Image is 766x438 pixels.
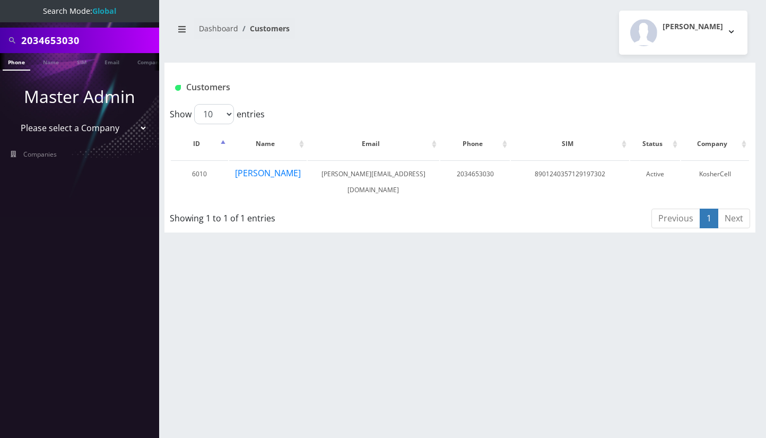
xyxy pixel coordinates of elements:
[619,11,747,55] button: [PERSON_NAME]
[132,53,168,70] a: Company
[21,30,156,50] input: Search All Companies
[175,82,647,92] h1: Customers
[171,160,228,203] td: 6010
[99,53,125,70] a: Email
[234,166,301,180] button: [PERSON_NAME]
[718,209,750,228] a: Next
[38,53,64,70] a: Name
[72,53,92,70] a: SIM
[681,128,749,159] th: Company: activate to sort column ascending
[663,22,723,31] h2: [PERSON_NAME]
[23,150,57,159] span: Companies
[630,128,680,159] th: Status: activate to sort column ascending
[308,160,439,203] td: [PERSON_NAME][EMAIL_ADDRESS][DOMAIN_NAME]
[172,18,452,48] nav: breadcrumb
[630,160,680,203] td: Active
[440,160,510,203] td: 2034653030
[238,23,290,34] li: Customers
[440,128,510,159] th: Phone: activate to sort column ascending
[651,209,700,228] a: Previous
[229,128,307,159] th: Name: activate to sort column ascending
[511,160,629,203] td: 8901240357129197302
[194,104,234,124] select: Showentries
[700,209,718,228] a: 1
[3,53,30,71] a: Phone
[170,104,265,124] label: Show entries
[199,23,238,33] a: Dashboard
[681,160,749,203] td: KosherCell
[170,208,404,225] div: Showing 1 to 1 of 1 entries
[511,128,629,159] th: SIM: activate to sort column ascending
[308,128,439,159] th: Email: activate to sort column ascending
[171,128,228,159] th: ID: activate to sort column descending
[92,6,116,16] strong: Global
[43,6,116,16] span: Search Mode:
